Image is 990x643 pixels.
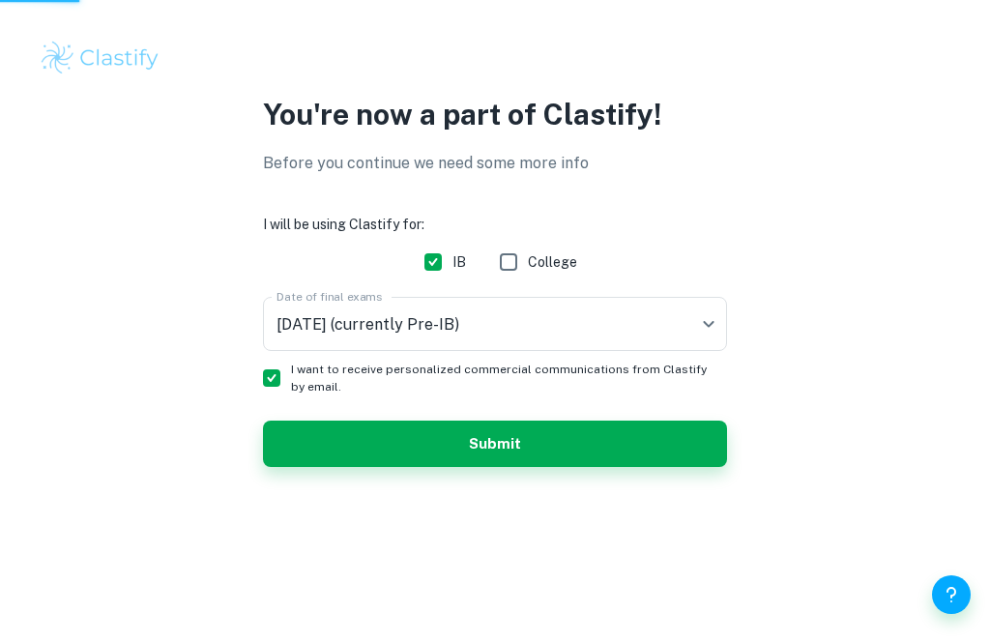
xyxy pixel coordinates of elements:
[263,214,727,235] h6: I will be using Clastify for:
[291,361,712,395] span: I want to receive personalized commercial communications from Clastify by email.
[528,251,577,273] span: College
[277,288,382,305] label: Date of final exams
[263,421,727,467] button: Submit
[452,251,466,273] span: IB
[932,575,971,614] button: Help and Feedback
[263,93,727,136] p: You're now a part of Clastify!
[263,152,727,175] p: Before you continue we need some more info
[39,39,161,77] img: Clastify logo
[39,39,951,77] a: Clastify logo
[263,297,727,351] div: [DATE] (currently Pre-IB)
